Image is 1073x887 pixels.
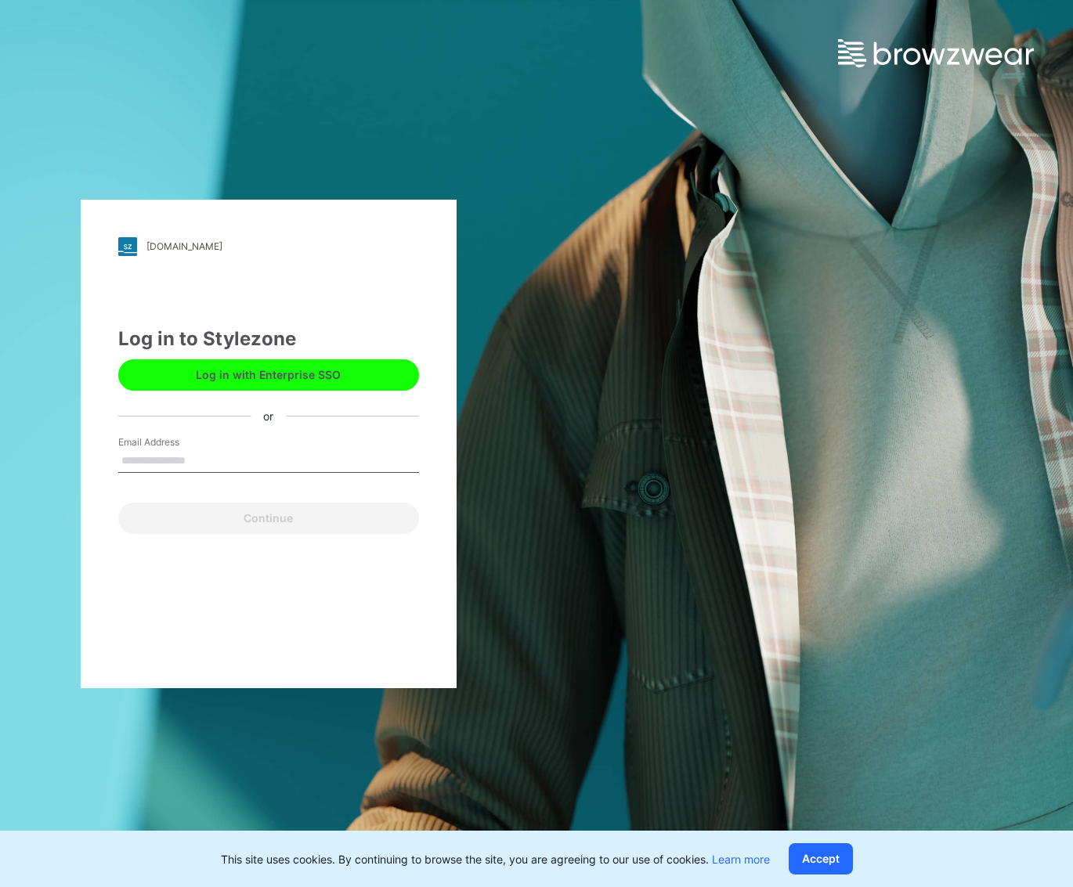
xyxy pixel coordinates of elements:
button: Accept [789,843,853,874]
button: Log in with Enterprise SSO [118,359,419,391]
img: browzwear-logo.e42bd6dac1945053ebaf764b6aa21510.svg [838,39,1034,67]
label: Email Address [118,435,228,449]
div: [DOMAIN_NAME] [146,240,222,252]
div: or [251,408,286,424]
img: stylezone-logo.562084cfcfab977791bfbf7441f1a819.svg [118,237,137,256]
a: Learn more [712,853,770,866]
p: This site uses cookies. By continuing to browse the site, you are agreeing to our use of cookies. [221,851,770,867]
a: [DOMAIN_NAME] [118,237,419,256]
div: Log in to Stylezone [118,325,419,353]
